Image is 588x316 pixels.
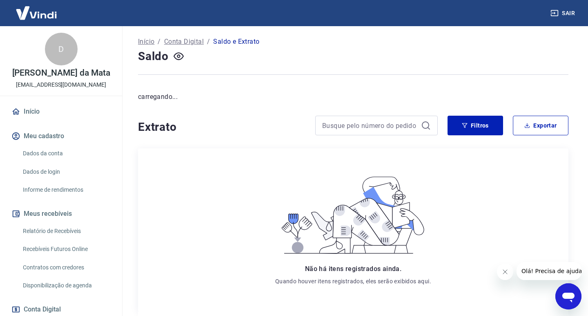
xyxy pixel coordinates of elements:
p: / [158,37,160,47]
a: Informe de rendimentos [20,182,112,198]
p: Quando houver itens registrados, eles serão exibidos aqui. [275,277,431,285]
p: / [207,37,210,47]
span: Olá! Precisa de ajuda? [5,6,69,12]
p: [PERSON_NAME] da Mata [12,69,110,77]
img: Vindi [10,0,63,25]
a: Contratos com credores [20,259,112,276]
button: Meus recebíveis [10,205,112,223]
a: Conta Digital [164,37,204,47]
a: Início [10,103,112,121]
span: Não há itens registrados ainda. [305,265,401,273]
a: Recebíveis Futuros Online [20,241,112,258]
h4: Extrato [138,119,305,135]
a: Início [138,37,154,47]
p: [EMAIL_ADDRESS][DOMAIN_NAME] [16,81,106,89]
iframe: Fechar mensagem [497,264,513,280]
a: Disponibilização de agenda [20,277,112,294]
button: Exportar [513,116,568,135]
a: Dados da conta [20,145,112,162]
button: Filtros [448,116,503,135]
iframe: Mensagem da empresa [517,262,581,280]
p: carregando... [138,92,568,102]
input: Busque pelo número do pedido [322,119,418,132]
button: Meu cadastro [10,127,112,145]
a: Relatório de Recebíveis [20,223,112,240]
p: Saldo e Extrato [213,37,259,47]
button: Sair [549,6,578,21]
a: Dados de login [20,164,112,180]
iframe: Botão para abrir a janela de mensagens [555,283,581,309]
h4: Saldo [138,48,169,65]
div: D [45,33,78,65]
